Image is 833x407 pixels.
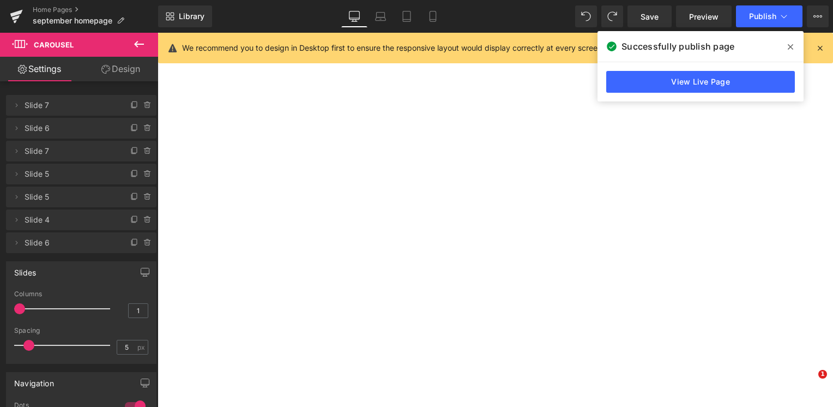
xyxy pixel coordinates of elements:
button: Redo [601,5,623,27]
span: Slide 7 [25,95,116,116]
span: Slide 7 [25,141,116,161]
span: Preview [689,11,719,22]
span: Publish [749,12,776,21]
a: Home Pages [33,5,158,14]
p: We recommend you to design in Desktop first to ensure the responsive layout would display correct... [182,42,681,54]
span: Slide 4 [25,210,116,230]
span: px [137,344,147,351]
span: 1 [818,370,827,379]
span: Library [179,11,204,21]
a: View Live Page [606,71,795,93]
div: Slides [14,262,36,277]
button: More [807,5,829,27]
a: Mobile [420,5,446,27]
span: Slide 6 [25,118,116,139]
span: Slide 5 [25,164,116,184]
span: Slide 6 [25,232,116,253]
a: Preview [676,5,732,27]
iframe: Intercom live chat [796,370,822,396]
a: New Library [158,5,212,27]
span: Successfully publish page [621,40,734,53]
button: Publish [736,5,802,27]
a: Tablet [394,5,420,27]
div: Spacing [14,327,148,334]
a: Laptop [367,5,394,27]
span: Carousel [34,40,74,49]
a: Desktop [341,5,367,27]
span: september homepage [33,16,112,25]
a: Design [81,57,160,81]
button: Undo [575,5,597,27]
div: Columns [14,290,148,298]
span: Save [641,11,659,22]
div: Navigation [14,373,54,388]
span: Slide 5 [25,187,116,207]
